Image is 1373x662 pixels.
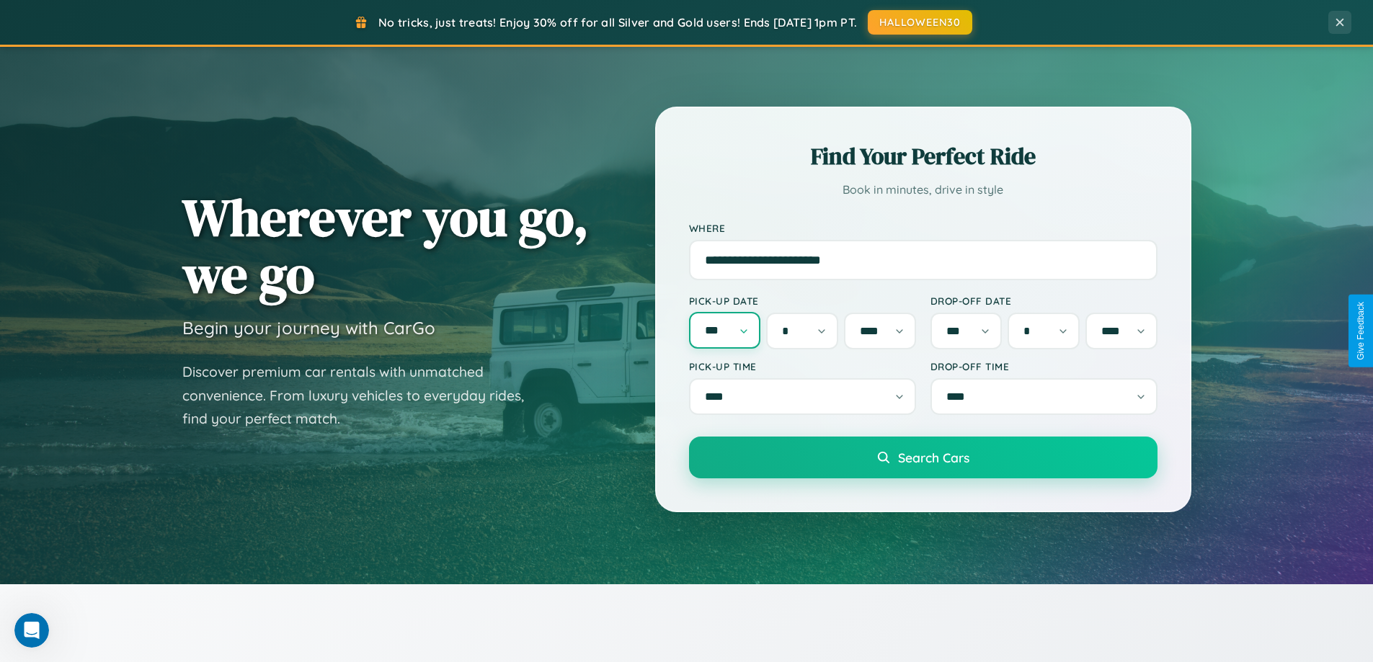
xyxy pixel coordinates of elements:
label: Drop-off Time [930,360,1158,372]
label: Pick-up Date [689,295,916,307]
label: Where [689,222,1158,234]
h3: Begin your journey with CarGo [182,317,435,339]
span: Search Cars [898,449,969,465]
button: Search Cars [689,437,1158,478]
h1: Wherever you go, we go [182,189,589,303]
p: Book in minutes, drive in style [689,179,1158,200]
p: Discover premium car rentals with unmatched convenience. From luxury vehicles to everyday rides, ... [182,360,543,431]
label: Pick-up Time [689,360,916,372]
span: No tricks, just treats! Enjoy 30% off for all Silver and Gold users! Ends [DATE] 1pm PT. [378,15,857,30]
button: HALLOWEEN30 [868,10,972,35]
iframe: Intercom live chat [14,613,49,648]
div: Give Feedback [1356,302,1366,360]
h2: Find Your Perfect Ride [689,140,1158,172]
label: Drop-off Date [930,295,1158,307]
